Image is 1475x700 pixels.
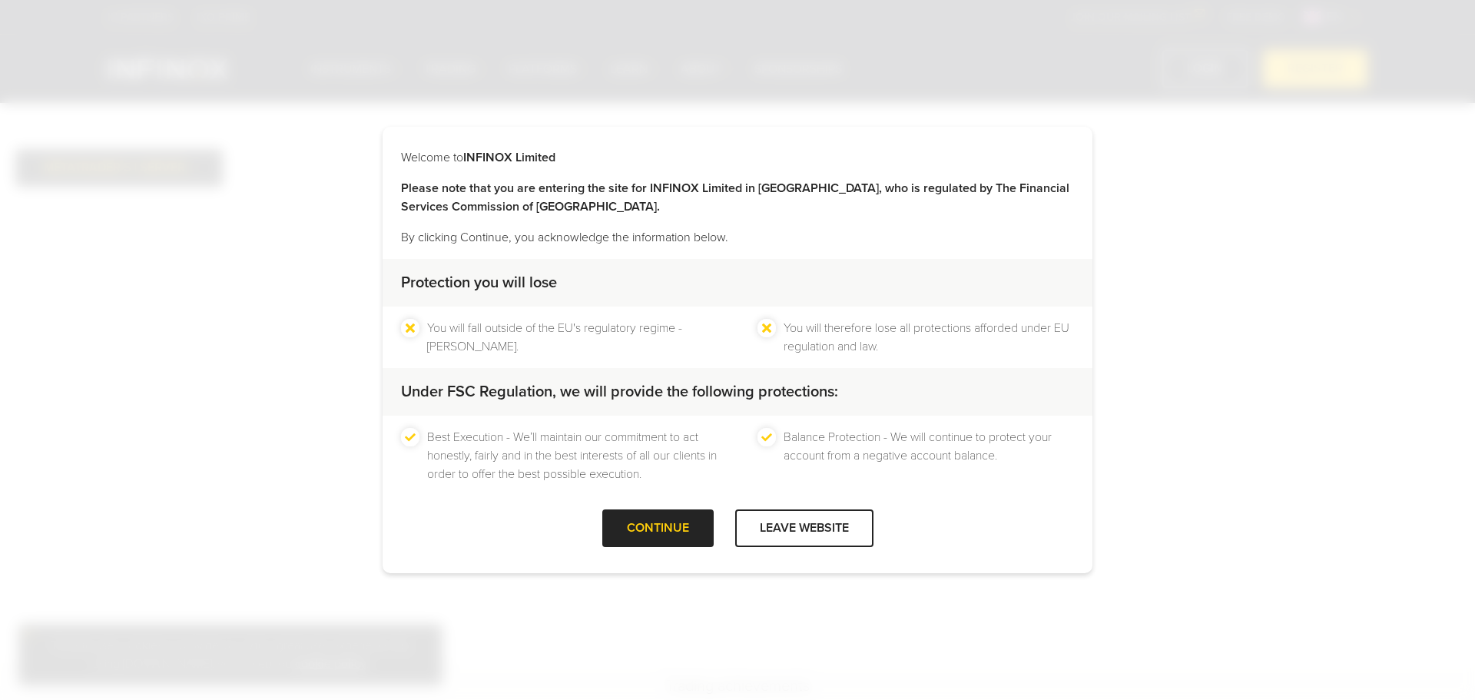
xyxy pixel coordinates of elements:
[735,509,873,547] div: LEAVE WEBSITE
[401,274,557,292] strong: Protection you will lose
[401,228,1074,247] p: By clicking Continue, you acknowledge the information below.
[427,428,718,483] li: Best Execution - We’ll maintain our commitment to act honestly, fairly and in the best interests ...
[401,383,838,401] strong: Under FSC Regulation, we will provide the following protections:
[427,319,718,356] li: You will fall outside of the EU's regulatory regime - [PERSON_NAME].
[463,150,555,165] strong: INFINOX Limited
[784,428,1074,483] li: Balance Protection - We will continue to protect your account from a negative account balance.
[401,181,1069,214] strong: Please note that you are entering the site for INFINOX Limited in [GEOGRAPHIC_DATA], who is regul...
[784,319,1074,356] li: You will therefore lose all protections afforded under EU regulation and law.
[401,148,1074,167] p: Welcome to
[602,509,714,547] div: CONTINUE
